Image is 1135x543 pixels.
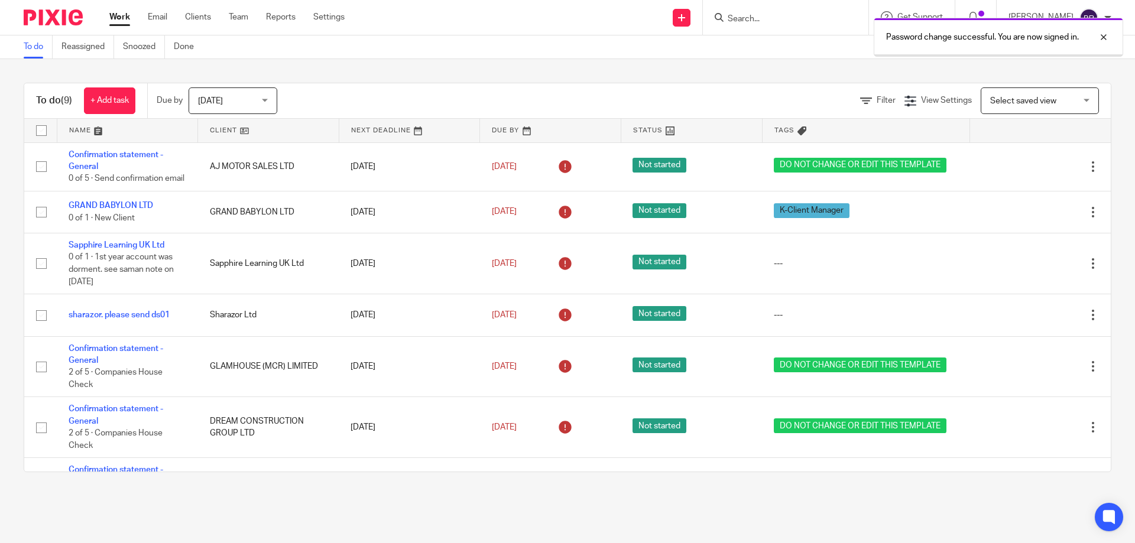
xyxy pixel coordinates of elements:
p: Password change successful. You are now signed in. [886,31,1079,43]
span: Tags [774,127,794,134]
a: Work [109,11,130,23]
span: Not started [633,357,686,372]
a: sharazor. please send ds01 [69,311,170,319]
span: Filter [877,96,896,105]
span: DO NOT CHANGE OR EDIT THIS TEMPLATE [774,158,946,173]
td: Icare Manchester Ltd [198,458,339,519]
img: Pixie [24,9,83,25]
span: Not started [633,158,686,173]
span: DO NOT CHANGE OR EDIT THIS TEMPLATE [774,418,946,433]
a: Reports [266,11,296,23]
a: Reassigned [61,35,114,58]
span: 2 of 5 · Companies House Check [69,368,163,389]
span: [DATE] [492,311,517,319]
span: 0 of 1 · 1st year account was dorment. see saman note on [DATE] [69,253,174,286]
span: Not started [633,306,686,321]
span: K-Client Manager [774,203,849,218]
td: DREAM CONSTRUCTION GROUP LTD [198,397,339,458]
h1: To do [36,95,72,107]
td: GLAMHOUSE (MCR) LIMITED [198,336,339,397]
span: (9) [61,96,72,105]
a: Confirmation statement - General [69,344,163,365]
a: Settings [313,11,345,23]
td: [DATE] [339,458,480,519]
span: 0 of 5 · Send confirmation email [69,174,184,183]
td: [DATE] [339,397,480,458]
a: Done [174,35,203,58]
a: To do [24,35,53,58]
span: [DATE] [492,423,517,431]
div: --- [774,258,958,269]
a: Team [229,11,248,23]
td: Sharazor Ltd [198,294,339,336]
td: [DATE] [339,233,480,294]
span: [DATE] [492,208,517,216]
span: [DATE] [492,259,517,268]
a: Clients [185,11,211,23]
a: Sapphire Learning UK Ltd [69,241,164,249]
td: [DATE] [339,294,480,336]
a: Confirmation statement - General [69,466,163,486]
span: Not started [633,255,686,269]
span: Not started [633,418,686,433]
a: Snoozed [123,35,165,58]
td: GRAND BABYLON LTD [198,191,339,233]
a: Confirmation statement - General [69,405,163,425]
a: + Add task [84,87,135,114]
td: [DATE] [339,191,480,233]
td: [DATE] [339,336,480,397]
img: svg%3E [1079,8,1098,27]
a: Email [148,11,167,23]
span: Select saved view [990,97,1056,105]
div: --- [774,309,958,321]
span: 0 of 1 · New Client [69,214,135,222]
span: View Settings [921,96,972,105]
span: [DATE] [198,97,223,105]
span: 2 of 5 · Companies House Check [69,429,163,450]
td: [DATE] [339,142,480,191]
span: [DATE] [492,362,517,370]
span: Not started [633,203,686,218]
span: [DATE] [492,162,517,171]
span: DO NOT CHANGE OR EDIT THIS TEMPLATE [774,357,946,372]
a: GRAND BABYLON LTD [69,201,153,210]
td: Sapphire Learning UK Ltd [198,233,339,294]
td: AJ MOTOR SALES LTD [198,142,339,191]
p: Due by [157,95,183,106]
a: Confirmation statement - General [69,151,163,171]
